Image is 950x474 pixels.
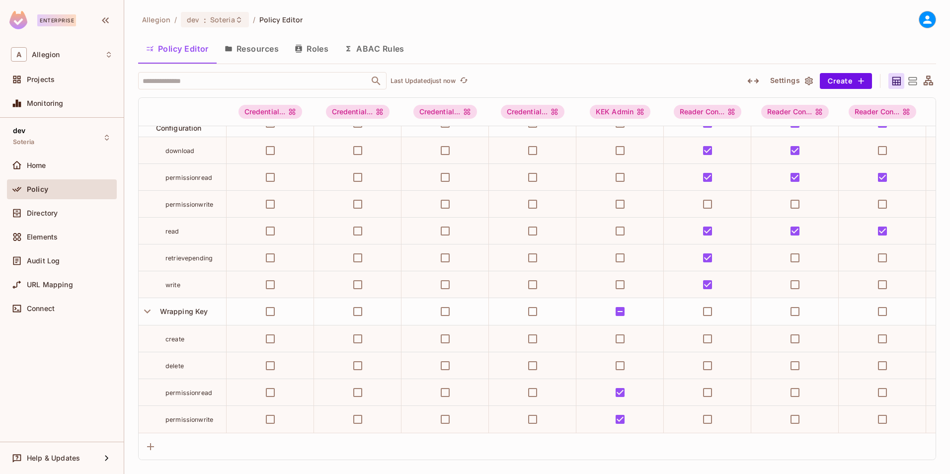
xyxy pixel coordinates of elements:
[32,51,60,59] span: Workspace: Allegion
[165,281,180,289] span: write
[336,36,412,61] button: ABAC Rules
[165,174,212,181] span: permissionread
[165,416,213,423] span: permissionwrite
[187,15,199,24] span: dev
[761,105,829,119] span: Reader Configuration Factory
[174,15,177,24] li: /
[165,201,213,208] span: permissionwrite
[456,75,470,87] span: Click to refresh data
[501,105,565,119] div: Credential...
[766,73,816,89] button: Settings
[849,105,917,119] span: Reader Configuration Read Only User
[11,47,27,62] span: A
[156,307,208,316] span: Wrapping Key
[37,14,76,26] div: Enterprise
[590,105,650,119] div: KEK Admin
[217,36,287,61] button: Resources
[165,362,184,370] span: delete
[413,105,477,119] div: Credential...
[27,209,58,217] span: Directory
[413,105,477,119] span: Credential Configuration Read Only User
[674,105,742,119] span: Reader Configuration Admin
[238,105,303,119] div: Credential...
[27,281,73,289] span: URL Mapping
[27,76,55,83] span: Projects
[27,99,64,107] span: Monitoring
[138,36,217,61] button: Policy Editor
[13,127,25,135] span: dev
[501,105,565,119] span: Credential Configuration User
[391,77,456,85] p: Last Updated just now
[761,105,829,119] div: Reader Con...
[820,73,872,89] button: Create
[238,105,303,119] span: Credential Configuration Admin
[27,454,80,462] span: Help & Updates
[849,105,917,119] div: Reader Con...
[253,15,255,24] li: /
[27,305,55,313] span: Connect
[165,147,194,155] span: download
[27,257,60,265] span: Audit Log
[326,105,390,119] div: Credential...
[210,15,235,24] span: Soteria
[165,335,184,343] span: create
[326,105,390,119] span: Credential Configuration Factory
[27,161,46,169] span: Home
[165,254,213,262] span: retrievepending
[460,76,468,86] span: refresh
[13,138,34,146] span: Soteria
[27,185,48,193] span: Policy
[165,389,212,396] span: permissionread
[203,16,207,24] span: :
[142,15,170,24] span: the active workspace
[259,15,303,24] span: Policy Editor
[165,228,179,235] span: read
[674,105,742,119] div: Reader Con...
[9,11,27,29] img: SReyMgAAAABJRU5ErkJggg==
[458,75,470,87] button: refresh
[27,233,58,241] span: Elements
[369,74,383,88] button: Open
[287,36,336,61] button: Roles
